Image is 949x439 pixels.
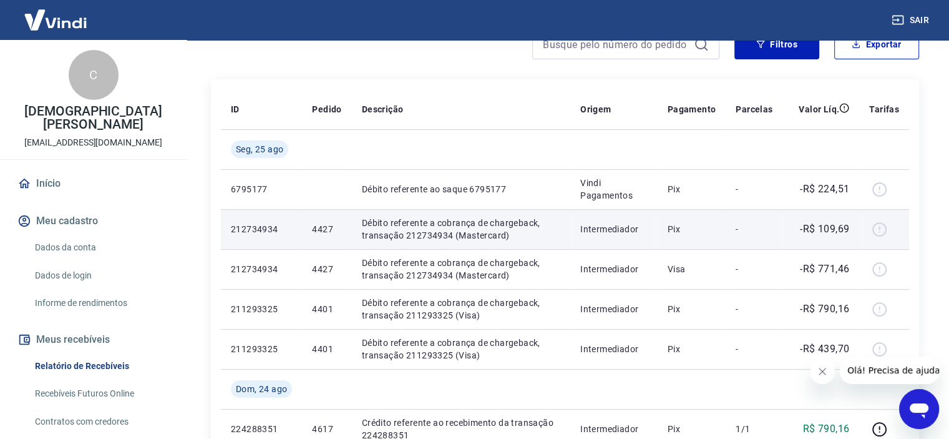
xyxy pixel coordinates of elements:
[580,423,648,435] p: Intermediador
[7,9,105,19] span: Olá! Precisa de ajuda?
[580,103,611,116] p: Origem
[580,177,648,202] p: Vindi Pagamentos
[668,303,716,315] p: Pix
[362,103,404,116] p: Descrição
[15,170,172,197] a: Início
[312,103,341,116] p: Pedido
[231,343,292,355] p: 211293325
[30,353,172,379] a: Relatório de Recebíveis
[312,423,341,435] p: 4617
[834,29,919,59] button: Exportar
[736,223,772,235] p: -
[15,207,172,235] button: Meu cadastro
[668,263,716,275] p: Visa
[736,263,772,275] p: -
[668,183,716,195] p: Pix
[800,342,849,357] p: -R$ 439,70
[668,223,716,235] p: Pix
[30,409,172,435] a: Contratos com credores
[668,423,716,435] p: Pix
[231,183,292,195] p: 6795177
[800,262,849,277] p: -R$ 771,46
[543,35,689,54] input: Busque pelo número do pedido
[580,263,648,275] p: Intermediador
[803,422,850,437] p: R$ 790,16
[15,1,96,39] img: Vindi
[362,297,560,322] p: Débito referente a cobrança de chargeback, transação 211293325 (Visa)
[869,103,899,116] p: Tarifas
[236,383,287,395] span: Dom, 24 ago
[231,423,292,435] p: 224288351
[312,223,341,235] p: 4427
[30,263,172,289] a: Dados de login
[30,381,172,407] a: Recebíveis Futuros Online
[69,50,119,100] div: C
[810,359,835,384] iframe: Fechar mensagem
[236,143,283,155] span: Seg, 25 ago
[362,257,560,282] p: Débito referente a cobrança de chargeback, transação 212734934 (Mastercard)
[889,9,934,32] button: Sair
[668,103,716,116] p: Pagamento
[736,183,772,195] p: -
[231,263,292,275] p: 212734934
[30,235,172,260] a: Dados da conta
[736,303,772,315] p: -
[15,326,172,353] button: Meus recebíveis
[362,183,560,195] p: Débito referente ao saque 6795177
[231,103,240,116] p: ID
[580,303,648,315] p: Intermediador
[799,103,839,116] p: Valor Líq.
[231,303,292,315] p: 211293325
[800,222,849,237] p: -R$ 109,69
[668,343,716,355] p: Pix
[580,223,648,235] p: Intermediador
[30,290,172,316] a: Informe de rendimentos
[734,29,819,59] button: Filtros
[800,302,849,317] p: -R$ 790,16
[312,303,341,315] p: 4401
[10,105,177,131] p: [DEMOGRAPHIC_DATA][PERSON_NAME]
[899,389,939,429] iframe: Botão para abrir a janela de mensagens
[312,343,341,355] p: 4401
[24,136,162,149] p: [EMAIL_ADDRESS][DOMAIN_NAME]
[362,337,560,362] p: Débito referente a cobrança de chargeback, transação 211293325 (Visa)
[312,263,341,275] p: 4427
[580,343,648,355] p: Intermediador
[736,423,772,435] p: 1/1
[362,217,560,242] p: Débito referente a cobrança de chargeback, transação 212734934 (Mastercard)
[840,357,939,384] iframe: Mensagem da empresa
[736,343,772,355] p: -
[800,182,849,197] p: -R$ 224,51
[736,103,772,116] p: Parcelas
[231,223,292,235] p: 212734934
